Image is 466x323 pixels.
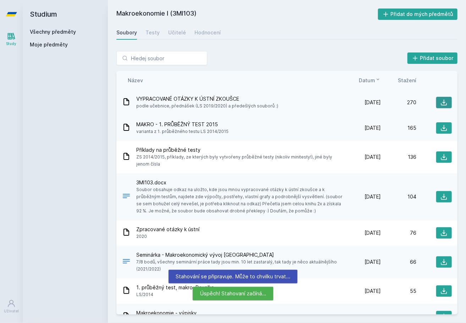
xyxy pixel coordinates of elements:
[193,287,273,300] div: Úspěch! Stahovaní začíná…
[122,192,131,202] div: DOCX
[359,77,381,84] button: Datum
[136,291,214,298] span: LS/2014
[364,99,381,106] span: [DATE]
[30,41,68,48] span: Moje předměty
[136,310,244,317] span: Makroekonomie - výpisky
[1,28,21,50] a: Study
[136,95,278,102] span: VYPRACOVANÉ OTÁZKY K ÚSTNÍ ZKOUŠCE
[136,226,199,233] span: Zpracované otázky k ústní
[381,229,416,236] div: 76
[381,154,416,161] div: 136
[169,270,297,283] div: Stahování se připravuje. Může to chvilku trvat…
[381,99,416,106] div: 270
[364,154,381,161] span: [DATE]
[1,296,21,317] a: Uživatel
[364,124,381,132] span: [DATE]
[357,313,381,320] span: 9. 6. 2012
[136,146,342,154] span: Příklady na průběžné testy
[381,288,416,295] div: 55
[4,308,19,314] div: Uživatel
[6,41,17,46] div: Study
[146,26,160,40] a: Testy
[381,124,416,132] div: 165
[128,77,143,84] button: Název
[364,258,381,266] span: [DATE]
[136,179,342,186] span: 3MI103.docx
[136,186,342,215] span: Soubor obsahuje odkaz na uložto, kde jsou mnou vypracované otázky k ústní zkoušce a k průběžným t...
[122,257,131,267] div: .DOCX
[136,258,342,273] span: 7/8 bodů, všechny seminární práce tady jsou min. 10 let zastaralý, tak tady je něco aktuálnějšího...
[146,29,160,36] div: Testy
[116,26,137,40] a: Soubory
[364,229,381,236] span: [DATE]
[136,233,199,240] span: 2020
[407,52,458,64] button: Přidat soubor
[136,251,342,258] span: Seminárka - Makroekonomický vývoj [GEOGRAPHIC_DATA]
[30,29,76,35] a: Všechny předměty
[398,77,416,84] button: Stažení
[116,29,137,36] div: Soubory
[381,258,416,266] div: 66
[194,26,221,40] a: Hodnocení
[194,29,221,36] div: Hodnocení
[378,9,458,20] button: Přidat do mých předmětů
[359,77,375,84] span: Datum
[168,26,186,40] a: Učitelé
[381,193,416,200] div: 104
[136,102,278,110] span: podle učebnice, přednášek (LS 2019/2020) a předešlých souborů :)
[136,154,342,168] span: ZS 2014/2015, příklady, ze kterých byly vytvořeny průběžné testy (nikoliv minitesty!), jiné byly ...
[364,288,381,295] span: [DATE]
[116,9,378,20] h2: Makroekonomie I (3MI103)
[168,29,186,36] div: Učitelé
[136,128,229,135] span: varianta z 1. průběžného testu LS 2014/2015
[136,121,229,128] span: MAKRO - 1. PRŮBĚŽNÝ TEST 2015
[136,284,214,291] span: 1. průběžný test, makro, Pavelka
[381,313,416,320] div: 40
[364,193,381,200] span: [DATE]
[116,51,207,65] input: Hledej soubor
